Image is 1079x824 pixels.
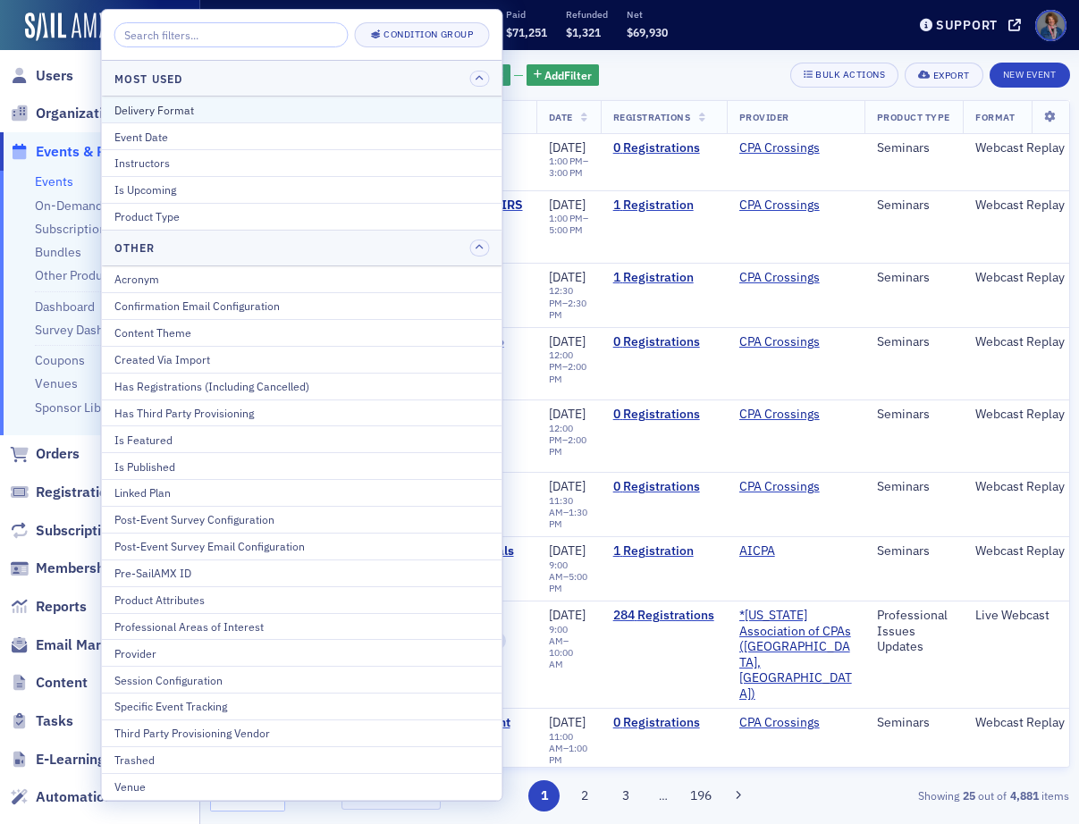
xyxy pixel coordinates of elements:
div: – [549,495,588,530]
div: Webcast Replay [975,270,1065,286]
time: 1:00 PM [549,155,583,167]
button: Bulk Actions [790,63,898,88]
span: CPA Crossings [739,407,852,423]
span: Reports [36,597,87,617]
a: Email Marketing [10,635,142,655]
a: Content [10,673,88,693]
button: Professional Areas of Interest [102,613,502,640]
a: Other Products [35,267,120,283]
button: Is Upcoming [102,176,502,203]
time: 2:00 PM [549,360,586,384]
button: Has Third Party Provisioning [102,399,502,426]
p: Refunded [566,8,608,21]
div: Export [933,71,970,80]
span: Users [36,66,73,86]
a: 0 Registrations [613,479,714,495]
div: Has Third Party Provisioning [114,405,490,421]
div: Confirmation Email Configuration [114,298,490,314]
time: 9:00 AM [549,623,568,647]
a: Sponsor Library [35,399,122,416]
span: [DATE] [549,406,586,422]
strong: 25 [959,787,978,803]
div: Condition Group [384,29,473,39]
a: CPA Crossings [739,715,820,731]
button: 3 [610,780,641,811]
time: 11:00 AM [549,730,573,754]
button: Provider [102,639,502,666]
a: CPA Crossings [739,334,820,350]
span: Email Marketing [36,635,142,655]
a: Coupons [35,352,85,368]
a: E-Learning [10,750,105,769]
button: Event Date [102,122,502,149]
div: Seminars [877,715,950,731]
div: Webcast Replay [975,479,1065,495]
a: 0 Registrations [613,407,714,423]
div: Has Registrations (Including Cancelled) [114,378,490,394]
div: Support [936,17,998,33]
button: Confirmation Email Configuration [102,292,502,319]
div: Post-Event Survey Configuration [114,511,490,527]
span: Automations [36,787,120,807]
button: Session Configuration [102,666,502,693]
span: CPA Crossings [739,715,852,731]
div: Professional Issues Updates [877,608,950,655]
a: 0 Registrations [613,140,714,156]
p: Paid [506,8,547,21]
time: 5:00 PM [549,223,583,236]
span: Tasks [36,711,73,731]
a: 1 Registration [613,543,714,559]
span: $69,930 [627,25,668,39]
div: – [549,423,588,458]
a: Dashboard [35,298,95,315]
a: New Event [990,65,1070,81]
button: Acronym [102,266,502,292]
a: CPA Crossings [739,270,820,286]
div: Webcast Replay [975,198,1065,214]
button: Condition Group [354,22,489,47]
span: … [651,787,676,803]
span: [DATE] [549,333,586,349]
div: – [549,156,588,179]
div: Specific Event Tracking [114,698,490,714]
a: Organizations [10,104,126,123]
span: Profile [1035,10,1066,41]
div: Created Via Import [114,351,490,367]
button: AddFilter [527,64,600,87]
a: CPA Crossings [739,479,820,495]
time: 1:00 PM [549,212,583,224]
div: – [549,213,588,236]
a: Venues [35,375,78,391]
div: Showing out of items [796,787,1070,803]
div: Webcast Replay [975,543,1065,559]
div: Webcast Replay [975,407,1065,423]
span: CPA Crossings [739,198,852,214]
button: Specific Event Tracking [102,693,502,719]
span: [DATE] [549,478,586,494]
button: Content Theme [102,319,502,346]
button: New Event [990,63,1070,88]
a: Automations [10,787,120,807]
span: [DATE] [549,607,586,623]
h4: Other [114,240,156,256]
span: Orders [36,444,80,464]
button: Delivery Format [102,97,502,122]
a: CPA Crossings [739,407,820,423]
span: [DATE] [549,197,586,213]
div: – [549,285,588,320]
div: Seminars [877,140,950,156]
div: Webcast Replay [975,715,1065,731]
div: Seminars [877,543,950,559]
div: Seminars [877,479,950,495]
span: Organizations [36,104,126,123]
span: Content [36,673,88,693]
time: 3:00 PM [549,166,583,179]
span: [DATE] [549,269,586,285]
a: AICPA [739,543,775,559]
div: Third Party Provisioning Vendor [114,725,490,741]
div: Seminars [877,407,950,423]
div: Provider [114,645,490,661]
div: – [549,349,588,384]
button: Product Attributes [102,586,502,613]
button: Linked Plan [102,479,502,506]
